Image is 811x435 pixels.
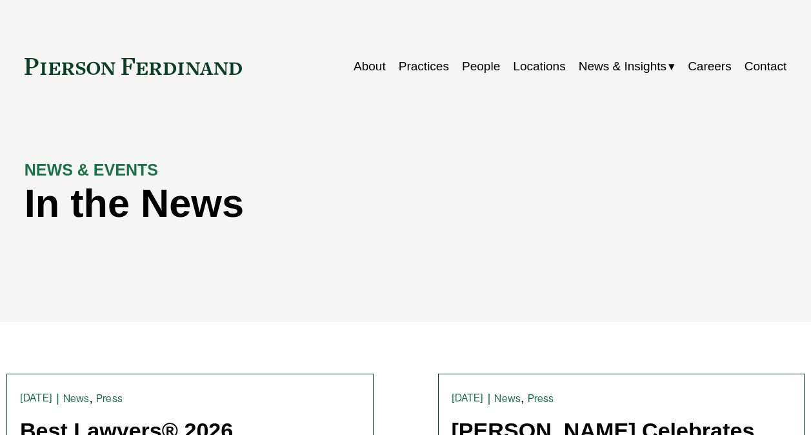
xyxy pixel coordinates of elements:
a: Contact [745,54,786,79]
a: News [63,392,90,405]
a: Practices [399,54,449,79]
a: Press [528,392,554,405]
time: [DATE] [20,393,52,403]
a: People [462,54,500,79]
a: News [494,392,521,405]
a: Press [96,392,123,405]
strong: NEWS & EVENTS [25,161,158,179]
h1: In the News [25,181,596,226]
a: Careers [688,54,732,79]
span: , [90,391,93,405]
a: About [354,54,386,79]
a: Locations [513,54,565,79]
span: News & Insights [579,56,666,77]
time: [DATE] [452,393,484,403]
span: , [521,391,524,405]
a: folder dropdown [579,54,675,79]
